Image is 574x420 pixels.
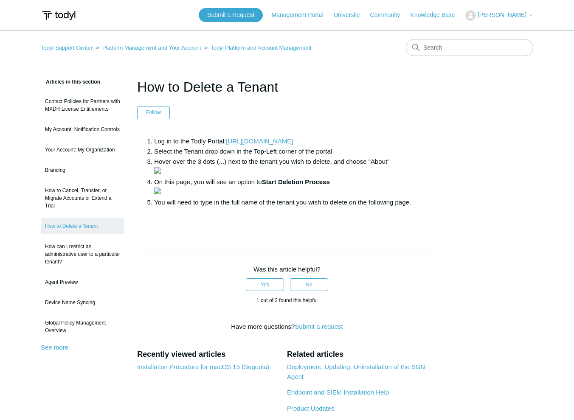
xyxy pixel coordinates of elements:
[41,274,124,290] a: Agent Preview
[478,11,526,18] span: [PERSON_NAME]
[154,167,161,174] img: 25288630781587
[154,157,437,177] li: Hover over the 3 dots (...) next to the tenant you wish to delete, and choose "About"
[465,10,533,21] button: [PERSON_NAME]
[287,389,389,396] a: Endpoint and SIEM Installation Help
[41,93,124,117] a: Contact Policies for Partners with MXDR License Entitlements
[94,45,203,51] li: Platform Management and Your Account
[226,137,293,145] a: [URL][DOMAIN_NAME]
[370,11,409,20] a: Community
[41,162,124,178] a: Branding
[154,177,437,197] li: On this page, you will see an option to
[154,136,437,146] li: Log in to the Todly Portal:
[199,8,263,22] a: Submit a Request
[211,45,311,51] a: Todyl Platform and Account Management
[41,8,77,23] img: Todyl Support Center Help Center home page
[154,188,161,194] img: 25288652396563
[154,197,437,207] li: You will need to type in the full name of the tenant you wish to delete on the following page.
[406,39,533,56] input: Search
[287,349,437,360] h2: Related articles
[137,322,437,332] div: Have more questions?
[334,11,368,20] a: University
[41,121,124,137] a: My Account: Notification Controls
[137,349,279,360] h2: Recently viewed articles
[41,79,100,85] span: Articles in this section
[287,405,335,412] a: Product Updates
[246,278,284,291] button: This article was helpful
[290,278,328,291] button: This article was not helpful
[41,238,124,270] a: How can I restrict an administrative user to a particular tenant?
[256,297,318,303] span: 1 out of 2 found this helpful
[137,363,269,370] a: Installation Procedure for macOS 15 (Sequoia)
[137,106,170,119] button: Follow Article
[262,178,330,185] strong: Start Deletion Process
[411,11,464,20] a: Knowledge Base
[287,363,425,380] a: Deployment, Updating, Uninstallation of the SGN Agent
[41,182,124,214] a: How to Cancel, Transfer, or Migrate Accounts or Extend a Trial
[41,45,94,51] li: Todyl Support Center
[41,45,93,51] a: Todyl Support Center
[295,323,343,330] a: Submit a request
[41,218,124,234] a: How to Delete a Tenant
[41,142,124,158] a: Your Account: My Organization
[253,266,321,273] span: Was this article helpful?
[41,344,68,351] a: See more
[102,45,201,51] a: Platform Management and Your Account
[154,146,437,157] li: Select the Tenant drop down in the Top-Left corner of the portal
[41,315,124,339] a: Global Policy Management Overview
[203,45,311,51] li: Todyl Platform and Account Management
[41,294,124,311] a: Device Name Syncing
[137,77,437,97] h1: How to Delete a Tenant
[272,11,332,20] a: Management Portal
